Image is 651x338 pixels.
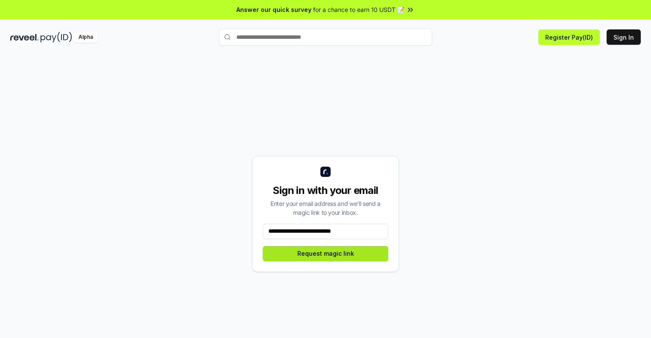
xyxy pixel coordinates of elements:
button: Register Pay(ID) [538,29,600,45]
button: Request magic link [263,246,388,261]
div: Enter your email address and we’ll send a magic link to your inbox. [263,199,388,217]
div: Alpha [74,32,98,43]
img: pay_id [41,32,72,43]
div: Sign in with your email [263,184,388,197]
span: Answer our quick survey [236,5,311,14]
img: reveel_dark [10,32,39,43]
button: Sign In [607,29,641,45]
span: for a chance to earn 10 USDT 📝 [313,5,404,14]
img: logo_small [320,167,331,177]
